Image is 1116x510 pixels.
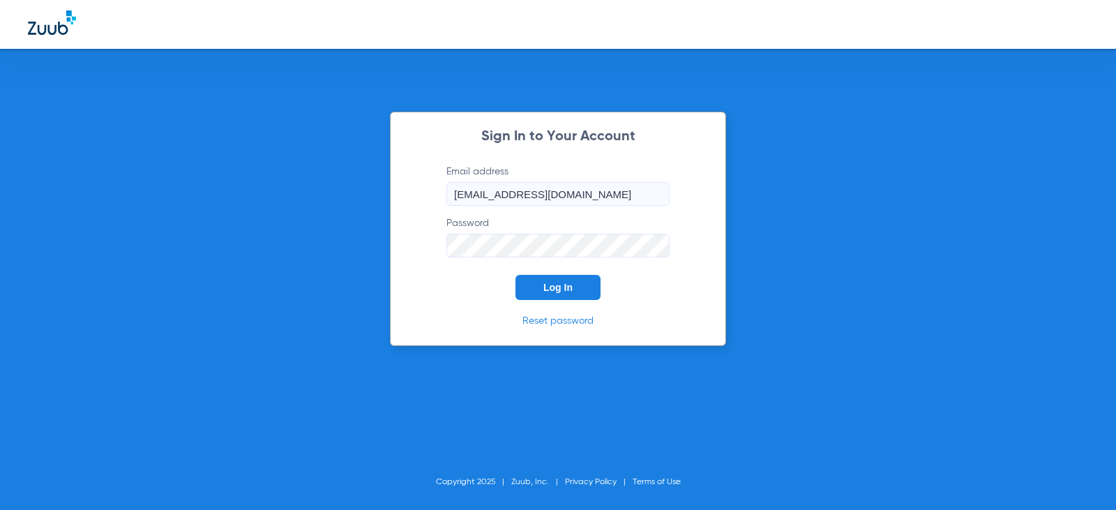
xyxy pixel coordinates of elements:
[446,234,670,257] input: Password
[436,475,511,489] li: Copyright 2025
[446,216,670,257] label: Password
[446,182,670,206] input: Email address
[28,10,76,35] img: Zuub Logo
[511,475,565,489] li: Zuub, Inc.
[633,478,681,486] a: Terms of Use
[565,478,617,486] a: Privacy Policy
[522,316,594,326] a: Reset password
[543,282,573,293] span: Log In
[515,275,601,300] button: Log In
[446,165,670,206] label: Email address
[425,130,691,144] h2: Sign In to Your Account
